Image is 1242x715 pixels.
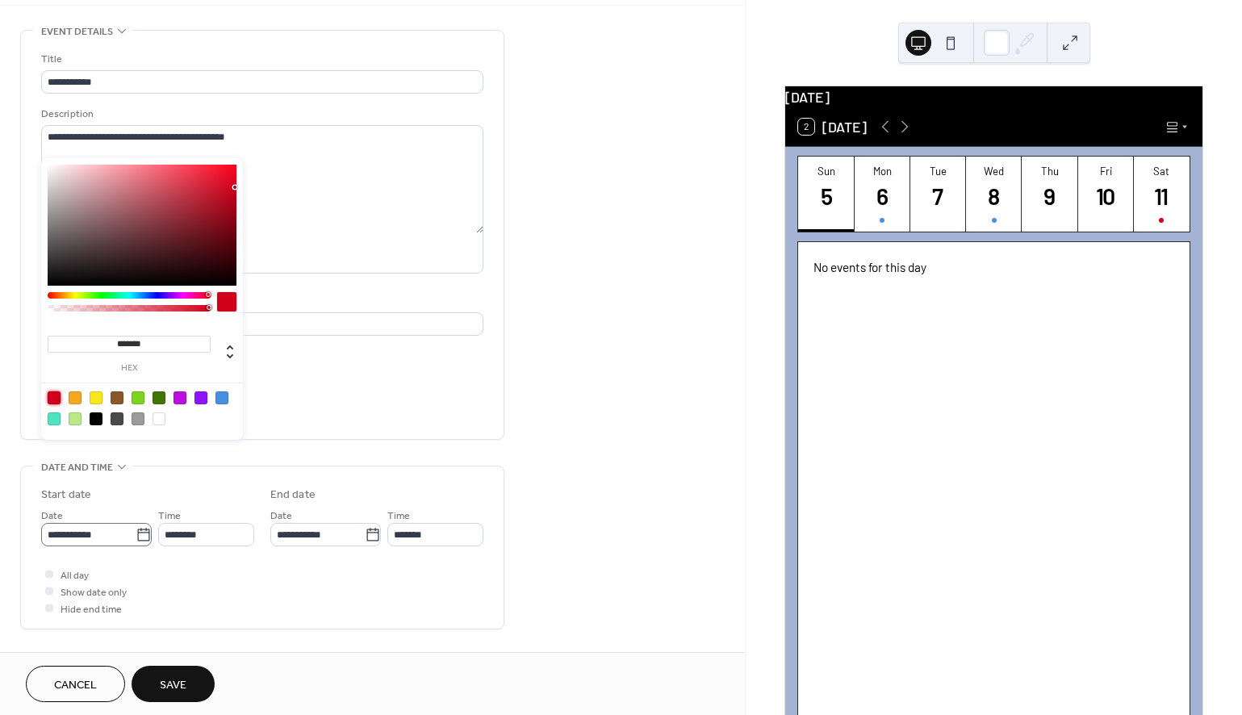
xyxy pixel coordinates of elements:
div: #50E3C2 [48,412,61,425]
span: Hide end time [61,601,122,618]
button: Sun5 [798,157,854,232]
div: #000000 [90,412,102,425]
div: 6 [868,182,897,211]
div: #D0021B [48,391,61,404]
div: Location [41,293,480,310]
div: #F8E71C [90,391,102,404]
div: Sun [803,165,849,178]
div: Fri [1083,165,1129,178]
button: Cancel [26,666,125,702]
div: #F5A623 [69,391,82,404]
div: 10 [1091,182,1120,211]
button: Mon6 [855,157,910,232]
div: #FFFFFF [153,412,165,425]
div: 11 [1148,182,1177,211]
span: Cancel [54,677,97,694]
div: [DATE] [785,86,1202,107]
button: 2[DATE] [792,115,872,139]
div: Start date [41,487,91,504]
div: Tue [915,165,961,178]
button: Thu9 [1022,157,1077,232]
div: Mon [859,165,905,178]
div: #4A90E2 [215,391,228,404]
button: Tue7 [910,157,966,232]
div: 5 [812,182,841,211]
div: Sat [1139,165,1185,178]
div: No events for this day [801,249,1187,286]
div: Wed [971,165,1017,178]
div: Title [41,51,480,68]
span: Show date only [61,584,127,601]
span: Date [41,508,63,525]
div: #8B572A [111,391,123,404]
div: #7ED321 [132,391,144,404]
span: Time [158,508,181,525]
span: Save [160,677,186,694]
button: Sat11 [1134,157,1190,232]
span: Recurring event [41,649,127,666]
button: Wed8 [966,157,1022,232]
div: #417505 [153,391,165,404]
div: 7 [924,182,953,211]
span: Event details [41,23,113,40]
span: Date [270,508,292,525]
span: Time [387,508,410,525]
button: Save [132,666,215,702]
button: Fri10 [1078,157,1134,232]
div: #9B9B9B [132,412,144,425]
span: Date and time [41,459,113,476]
div: #4A4A4A [111,412,123,425]
div: #9013FE [194,391,207,404]
div: End date [270,487,316,504]
div: 8 [980,182,1009,211]
div: 9 [1035,182,1064,211]
div: #B8E986 [69,412,82,425]
label: hex [48,364,211,373]
div: Description [41,106,480,123]
span: All day [61,567,89,584]
div: #BD10E0 [174,391,186,404]
div: Thu [1027,165,1073,178]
